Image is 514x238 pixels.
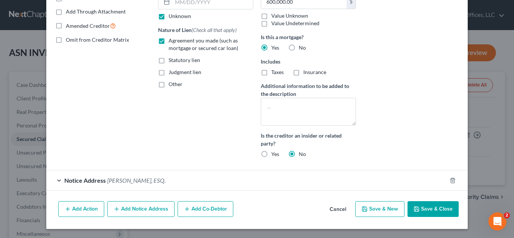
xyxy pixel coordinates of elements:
[271,44,279,51] span: Yes
[66,8,126,15] label: Add Through Attachment
[178,201,233,217] button: Add Co-Debtor
[299,44,306,51] span: No
[169,81,182,87] span: Other
[261,82,356,98] label: Additional information to be added to the description
[299,151,306,157] span: No
[169,37,238,51] span: Agreement you made (such as mortgage or secured car loan)
[107,177,166,184] span: [PERSON_NAME], ESQ.
[192,27,237,33] span: (Check all that apply)
[66,23,110,29] span: Amended Creditor
[324,202,352,217] button: Cancel
[271,12,308,20] label: Value Unknown
[169,12,191,20] label: Unknown
[261,132,356,147] label: Is the creditor an insider or related party?
[504,212,510,218] span: 2
[488,212,506,230] iframe: Intercom live chat
[169,57,200,63] span: Statutory lien
[261,58,356,65] label: Includes
[355,201,405,217] button: Save & New
[261,33,356,41] label: Is this a mortgage?
[271,151,279,157] span: Yes
[303,69,326,75] span: Insurance
[408,201,459,217] button: Save & Close
[66,36,129,43] span: Omit from Creditor Matrix
[169,69,201,75] span: Judgment lien
[271,69,284,75] span: Taxes
[58,201,104,217] button: Add Action
[271,20,319,27] label: Value Undetermined
[107,201,175,217] button: Add Notice Address
[158,26,237,34] label: Nature of Lien
[64,177,106,184] span: Notice Address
